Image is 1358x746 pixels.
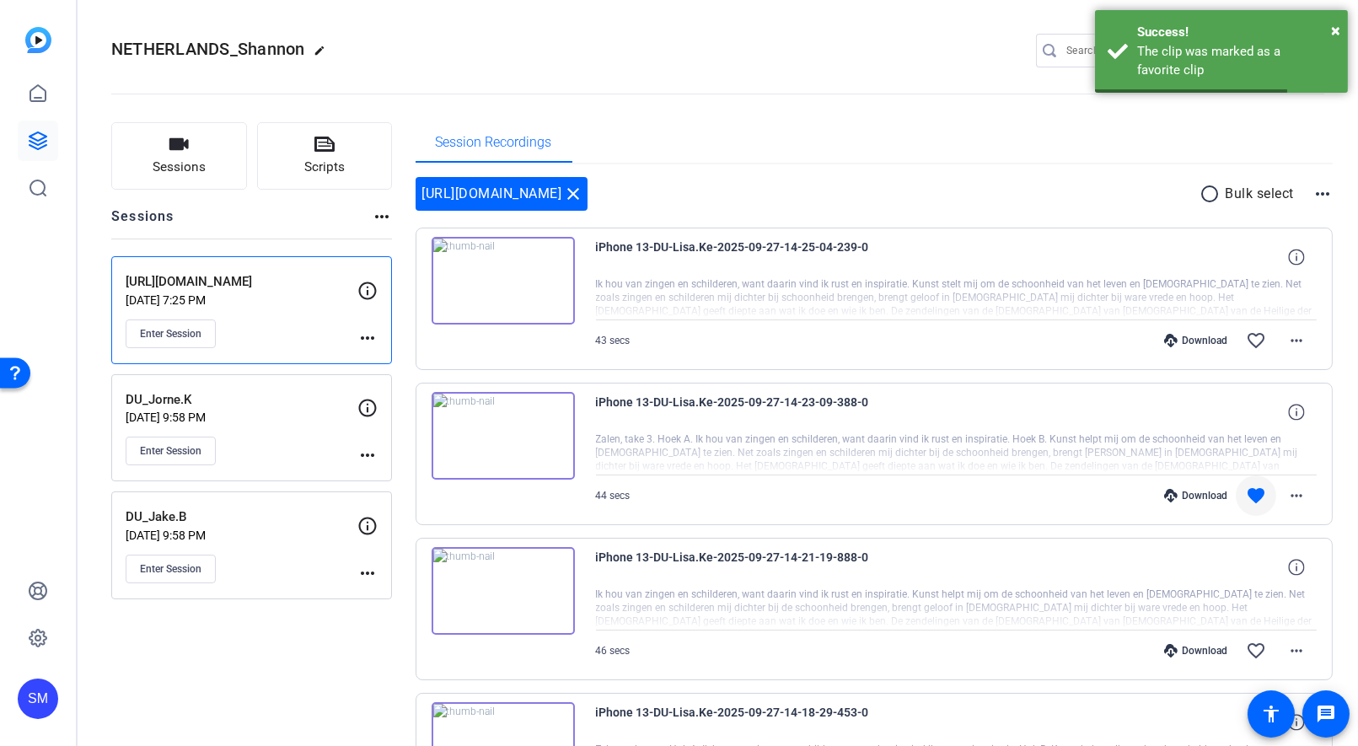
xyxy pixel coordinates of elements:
button: Scripts [257,122,393,190]
span: × [1331,20,1340,40]
mat-icon: message [1316,704,1336,724]
button: Close [1331,18,1340,43]
span: Session Recordings [436,136,552,149]
mat-icon: more_horiz [1286,330,1307,351]
img: thumb-nail [432,547,575,635]
p: Bulk select [1226,184,1295,204]
div: Success! [1137,23,1335,42]
p: DU_Jake.B [126,507,357,527]
mat-icon: more_horiz [357,563,378,583]
img: thumb-nail [432,237,575,325]
mat-icon: more_horiz [372,207,392,227]
mat-icon: favorite_border [1246,330,1266,351]
mat-icon: edit [314,45,334,65]
div: Download [1156,644,1236,657]
span: Enter Session [140,562,201,576]
button: Enter Session [126,319,216,348]
input: Search [1066,40,1218,61]
mat-icon: favorite [1246,486,1266,506]
img: thumb-nail [432,392,575,480]
span: iPhone 13-DU-Lisa.Ke-2025-09-27-14-21-19-888-0 [596,547,908,588]
div: Download [1156,334,1236,347]
mat-icon: radio_button_unchecked [1200,184,1226,204]
span: Sessions [153,158,206,177]
div: [URL][DOMAIN_NAME] [416,177,588,211]
span: iPhone 13-DU-Lisa.Ke-2025-09-27-14-23-09-388-0 [596,392,908,432]
span: NETHERLANDS_Shannon [111,39,305,59]
mat-icon: more_horiz [1286,641,1307,661]
div: The clip was marked as a favorite clip [1137,42,1335,80]
mat-icon: more_horiz [1286,486,1307,506]
mat-icon: more_horiz [1312,184,1333,204]
div: SM [18,679,58,719]
button: Sessions [111,122,247,190]
button: Enter Session [126,555,216,583]
span: Enter Session [140,327,201,341]
mat-icon: more_horiz [357,328,378,348]
span: 43 secs [596,335,631,346]
p: [DATE] 9:58 PM [126,411,357,424]
p: [DATE] 9:58 PM [126,529,357,542]
div: Download [1156,489,1236,502]
mat-icon: close [564,184,584,204]
span: iPhone 13-DU-Lisa.Ke-2025-09-27-14-25-04-239-0 [596,237,908,277]
span: 46 secs [596,645,631,657]
p: DU_Jorne.K [126,390,357,410]
span: 44 secs [596,490,631,502]
h2: Sessions [111,207,174,239]
img: blue-gradient.svg [25,27,51,53]
mat-icon: more_horiz [357,445,378,465]
mat-icon: accessibility [1261,704,1281,724]
span: Scripts [304,158,345,177]
p: [URL][DOMAIN_NAME] [126,272,357,292]
button: Enter Session [126,437,216,465]
span: iPhone 13-DU-Lisa.Ke-2025-09-27-14-18-29-453-0 [596,702,908,743]
p: [DATE] 7:25 PM [126,293,357,307]
span: Enter Session [140,444,201,458]
mat-icon: favorite_border [1246,641,1266,661]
